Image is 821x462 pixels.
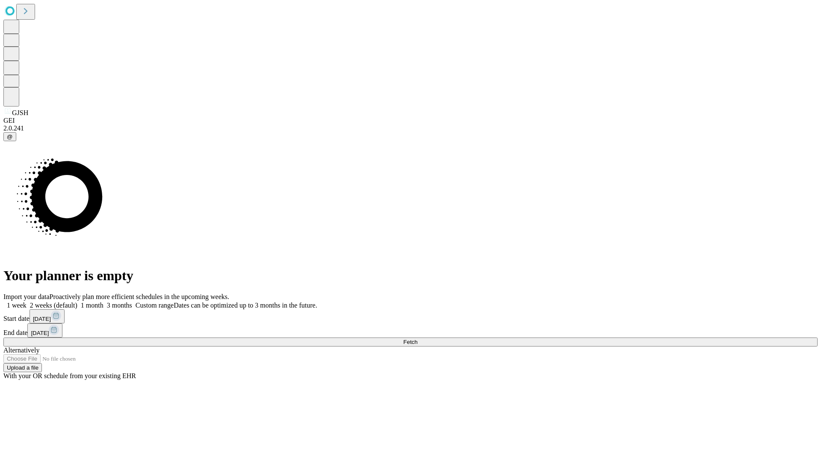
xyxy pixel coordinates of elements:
span: With your OR schedule from your existing EHR [3,372,136,379]
span: Import your data [3,293,50,300]
span: [DATE] [31,330,49,336]
span: [DATE] [33,316,51,322]
div: GEI [3,117,818,124]
span: Proactively plan more efficient schedules in the upcoming weeks. [50,293,229,300]
span: 2 weeks (default) [30,302,77,309]
span: GJSH [12,109,28,116]
span: @ [7,133,13,140]
span: Dates can be optimized up to 3 months in the future. [174,302,317,309]
span: Alternatively [3,346,39,354]
div: 2.0.241 [3,124,818,132]
h1: Your planner is empty [3,268,818,284]
button: [DATE] [30,309,65,323]
span: Fetch [403,339,417,345]
button: Fetch [3,338,818,346]
div: End date [3,323,818,338]
span: 1 week [7,302,27,309]
button: Upload a file [3,363,42,372]
div: Start date [3,309,818,323]
button: [DATE] [27,323,62,338]
button: @ [3,132,16,141]
span: 3 months [107,302,132,309]
span: 1 month [81,302,103,309]
span: Custom range [136,302,174,309]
